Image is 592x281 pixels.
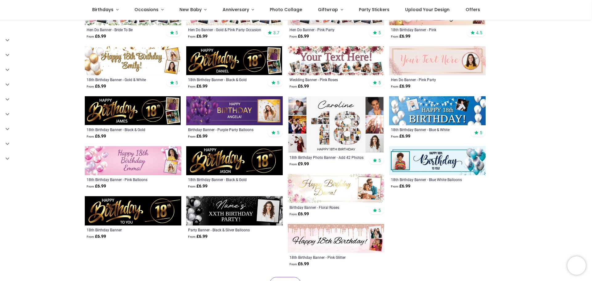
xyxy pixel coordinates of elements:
span: From [188,235,195,238]
span: 5 [378,80,381,85]
a: 18th Birthday Banner - Pink [391,27,465,32]
a: 18th Birthday Banner - Black & Gold [188,177,262,182]
span: 5 [175,30,178,35]
a: Hen Do Banner - Pink Party [391,77,465,82]
img: Personalised Hen Do Banner - Pink Party - Custom Text & 1 Photo Upload [389,46,486,75]
a: 18th Birthday Banner - Gold & White Balloons [87,77,161,82]
span: From [87,35,94,38]
span: From [290,35,297,38]
a: 18th Birthday Banner [87,227,161,232]
strong: £ 6.99 [188,183,208,189]
a: 18th Birthday Banner - Black & Gold [188,77,262,82]
strong: £ 6.99 [188,83,208,89]
img: Happy 18th Birthday Banner - Pink Balloons - 2 Photo Upload [85,146,181,175]
a: 18th Birthday Banner - Blue & White [391,127,465,132]
img: Personalised 18th Birthday Photo Banner - Add 42 Photos - Custom Text [288,96,384,153]
strong: £ 6.99 [87,133,106,139]
a: 18th Birthday Banner - Pink Balloons [87,177,161,182]
a: Birthday Banner - Purple Party Balloons [188,127,262,132]
img: Personalised Happy 18th Birthday Banner - Blue White Balloons - 1 Photo Upload [389,146,486,175]
span: Party Stickers [359,6,389,13]
span: From [188,185,195,188]
span: Birthdays [92,6,113,13]
a: Birthday Banner - Floral Roses [290,205,364,210]
img: Personalised Happy 18th Birthday Banner - Black & Gold - 2 Photo Upload [85,96,181,125]
span: From [290,213,297,216]
span: From [188,35,195,38]
img: Personalised Happy 18th Birthday Banner - Black & Gold - Custom Name & 2 Photo Upload [186,46,283,75]
img: Personalised Party Banner - Black & Silver Balloons - Custom Text & 1 Photo Upload [186,196,283,225]
img: Personalised Birthday Banner - Floral Roses - Custom Name [288,174,384,203]
strong: £ 6.99 [188,133,208,139]
span: From [87,185,94,188]
span: From [188,85,195,88]
span: From [188,135,195,138]
span: 5 [378,158,381,163]
span: 5 [378,208,381,213]
span: Giftwrap [318,6,338,13]
span: 5 [480,130,482,135]
span: From [87,235,94,238]
span: 4.5 [476,30,482,35]
span: 5 [378,30,381,35]
strong: £ 6.99 [87,183,106,189]
img: Personalised Happy 18th Birthday Banner - Gold & White Balloons - 2 Photo Upload [85,46,181,75]
span: From [391,85,398,88]
span: 3.7 [273,30,279,35]
span: From [87,85,94,88]
span: New Baby [179,6,202,13]
a: 18th Birthday Photo Banner - Add 42 Photos [290,155,364,160]
span: Offers [466,6,480,13]
img: Personalised Happy 18th Birthday Banner - Pink Glitter - 2 Photo Upload [288,224,384,253]
div: 18th Birthday Banner - Black & Gold [87,127,161,132]
img: Personalised Happy 18th Birthday Banner - Blue & White - 2 Photo Upload [389,96,486,125]
a: Wedding Banner - Pink Roses [290,77,364,82]
span: From [391,35,398,38]
span: Photo Collage [270,6,302,13]
iframe: Brevo live chat [567,256,586,275]
span: Anniversary [223,6,249,13]
strong: £ 6.99 [87,233,106,240]
img: Personalised Wedding Banner - Pink Roses - Custom Text & 9 Photo Upload [288,46,384,75]
span: 5 [277,130,279,135]
span: From [290,163,297,166]
strong: £ 6.99 [87,83,106,89]
span: Occasions [134,6,158,13]
a: Hen Do Banner - Gold & Pink Party Occasion [188,27,262,32]
img: Personalised Happy Birthday Banner - Purple Party Balloons - Custom Name & 1 Photo Upload [186,96,283,125]
a: Party Banner - Black & Silver Balloons [188,227,262,232]
a: Hen Do Banner - Bride To Be [87,27,161,32]
strong: £ 6.99 [290,211,309,217]
strong: £ 6.99 [290,33,309,39]
strong: £ 6.99 [290,261,309,267]
a: Hen Do Banner - Pink Party [290,27,364,32]
img: Happy 18th Birthday Banner - Black & Gold [85,196,181,225]
img: Personalised Happy 18th Birthday Banner - Black & Gold - Custom Name [186,146,283,175]
strong: £ 6.99 [87,33,106,39]
span: Upload Your Design [405,6,450,13]
a: 18th Birthday Banner - Pink Glitter [290,255,364,260]
span: 5 [277,80,279,85]
strong: £ 6.99 [188,33,208,39]
span: From [290,85,297,88]
a: 18th Birthday Banner - Blue White Balloons [391,177,465,182]
strong: £ 6.99 [391,83,410,89]
strong: £ 9.99 [290,161,309,167]
strong: £ 6.99 [290,83,309,89]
